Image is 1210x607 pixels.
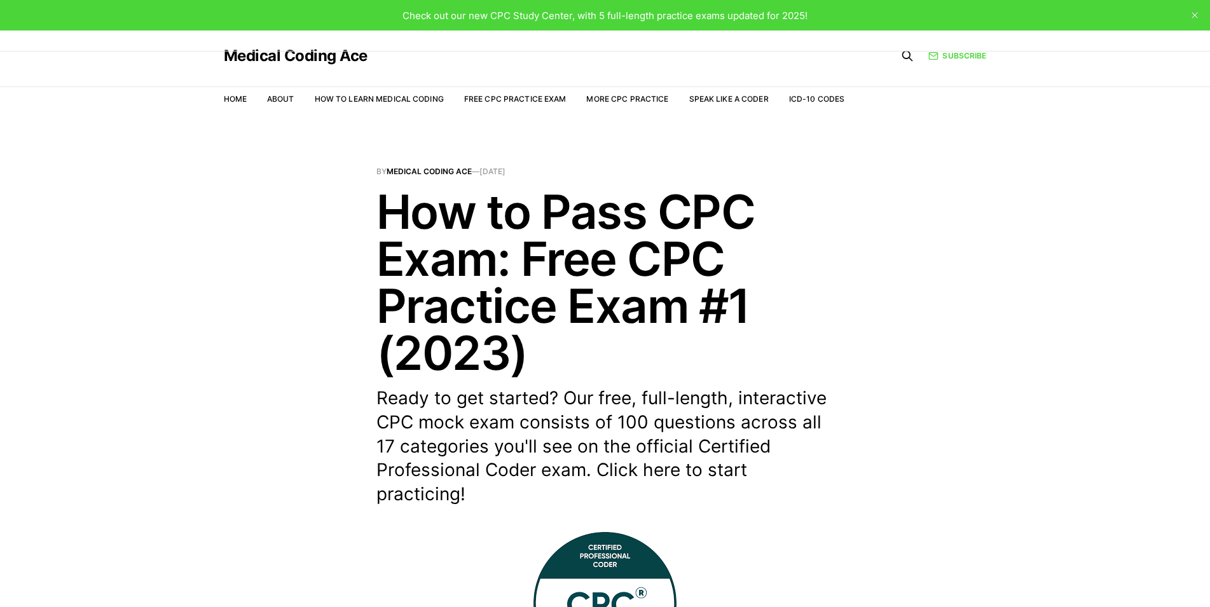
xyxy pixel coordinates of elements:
a: Speak Like a Coder [689,94,769,104]
iframe: portal-trigger [1003,545,1210,607]
a: Medical Coding Ace [224,48,368,64]
a: About [267,94,294,104]
h1: How to Pass CPC Exam: Free CPC Practice Exam #1 (2023) [376,188,834,376]
time: [DATE] [479,167,505,176]
a: Free CPC Practice Exam [464,94,567,104]
p: Ready to get started? Our free, full-length, interactive CPC mock exam consists of 100 questions ... [376,386,834,507]
a: More CPC Practice [586,94,668,104]
a: How to Learn Medical Coding [315,94,444,104]
a: ICD-10 Codes [789,94,844,104]
span: Check out our new CPC Study Center, with 5 full-length practice exams updated for 2025! [402,10,808,22]
span: By — [376,168,834,175]
button: close [1185,5,1205,25]
a: Home [224,94,247,104]
a: Subscribe [928,50,986,62]
a: Medical Coding Ace [387,167,472,176]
